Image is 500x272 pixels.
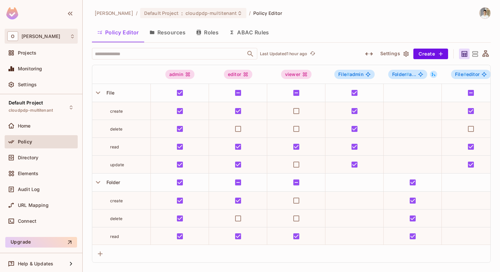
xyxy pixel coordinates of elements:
[392,71,409,77] span: Folder
[347,71,350,77] span: #
[181,11,183,16] span: :
[191,24,224,41] button: Roles
[110,216,122,221] span: delete
[260,51,307,57] p: Last Updated 1 hour ago
[249,10,251,16] li: /
[9,108,53,113] span: cloudpdp-multitenant
[413,49,448,59] button: Create
[18,171,38,176] span: Elements
[144,24,191,41] button: Resources
[110,127,122,132] span: delete
[310,51,315,57] span: refresh
[18,155,38,160] span: Directory
[18,82,37,87] span: Settings
[378,49,411,59] button: Settings
[18,66,42,71] span: Monitoring
[104,90,115,96] span: File
[21,34,60,39] span: Workspace: Omer Test
[110,198,123,203] span: create
[18,139,32,144] span: Policy
[253,10,282,16] span: Policy Editor
[224,24,274,41] button: ABAC Rules
[92,24,144,41] button: Policy Editor
[392,72,416,77] span: a...
[136,10,138,16] li: /
[5,237,77,248] button: Upgrade
[18,261,53,266] span: Help & Updates
[338,72,363,77] span: admin
[110,109,123,114] span: create
[455,71,466,77] span: File
[18,50,36,56] span: Projects
[95,10,133,16] span: the active workspace
[165,70,194,79] div: admin
[104,179,120,185] span: Folder
[246,49,255,58] button: Open
[309,50,316,58] button: refresh
[110,144,119,149] span: read
[6,7,18,19] img: SReyMgAAAABJRU5ErkJggg==
[463,71,466,77] span: #
[9,100,43,105] span: Default Project
[110,234,119,239] span: read
[281,70,312,79] div: viewer
[186,10,237,16] span: cloudpdp-multitenant
[406,71,409,77] span: #
[18,187,40,192] span: Audit Log
[7,31,18,41] span: O
[18,218,36,224] span: Connect
[224,70,252,79] div: editor
[338,71,350,77] span: File
[479,8,490,19] img: Omer Zuarets
[144,10,179,16] span: Default Project
[18,203,49,208] span: URL Mapping
[307,50,316,58] span: Click to refresh data
[18,123,31,129] span: Home
[110,162,124,167] span: update
[388,70,427,79] span: Folder#admin
[455,72,479,77] span: editor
